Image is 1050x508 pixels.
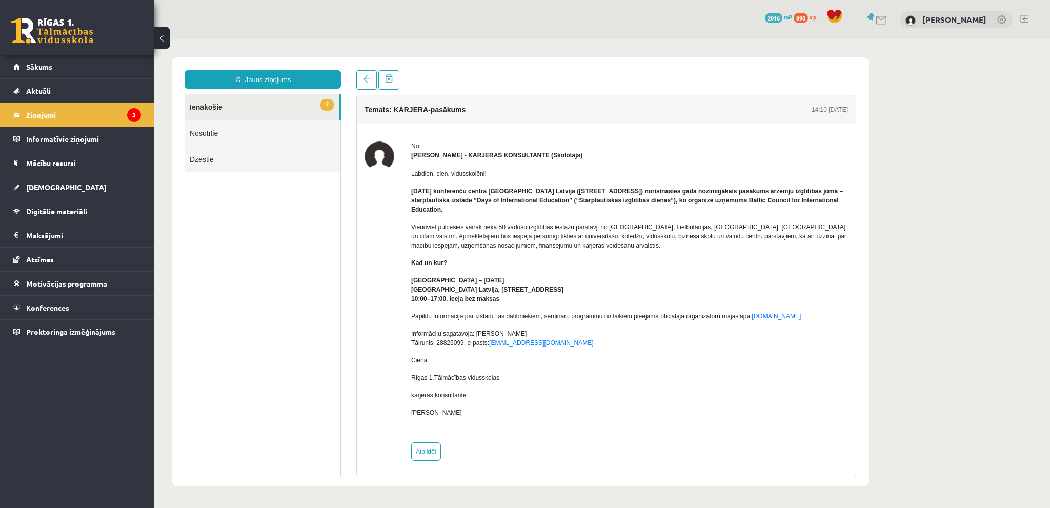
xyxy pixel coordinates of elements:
[257,334,694,343] p: Rīgas 1.Tālmācības vidusskolas
[905,15,916,26] img: Viktorija Bērziņa
[26,279,107,288] span: Motivācijas programma
[257,112,429,119] strong: [PERSON_NAME] - KARJERAS KONSULTANTE (Skolotājs)
[211,66,312,74] h4: Temats: KARJERA-pasākums
[257,272,694,281] p: Papildu informācija par izstādi, tās dalībniekiem, semināru programmu un laikiem pieejama oficiāl...
[257,148,689,174] strong: [DATE] konferenču centrā [GEOGRAPHIC_DATA] Latvija ([STREET_ADDRESS]) norisināsies gada nozīmīgāk...
[26,255,54,264] span: Atzīmes
[26,223,141,247] legend: Maksājumi
[13,175,141,199] a: [DEMOGRAPHIC_DATA]
[26,103,141,127] legend: Ziņojumi
[257,220,293,227] strong: Kad un kur?
[257,130,694,139] p: Labdien, cien. vidusskolēni!
[922,14,986,25] a: [PERSON_NAME]
[13,103,141,127] a: Ziņojumi3
[257,183,694,211] p: Vienuviet pulcēsies vairāk nekā 50 vadošo izglītības iestāžu pārstāvji no [GEOGRAPHIC_DATA], Liel...
[26,86,51,95] span: Aktuāli
[335,300,439,307] a: [EMAIL_ADDRESS][DOMAIN_NAME]
[784,13,792,21] span: mP
[257,290,694,308] p: Informāciju sagatavoja: [PERSON_NAME] Tālrunis: 28825099, e-pasts:
[26,207,87,216] span: Digitālie materiāli
[257,237,410,263] strong: [GEOGRAPHIC_DATA] – [DATE] [GEOGRAPHIC_DATA] Latvija, [STREET_ADDRESS] 10:00–17:00, ieeja bez maksas
[31,31,187,49] a: Jauns ziņojums
[257,403,287,421] a: Atbildēt
[765,13,782,23] span: 2016
[31,107,187,133] a: Dzēstie
[13,296,141,319] a: Konferences
[26,127,141,151] legend: Informatīvie ziņojumi
[13,55,141,78] a: Sākums
[11,18,93,44] a: Rīgas 1. Tālmācības vidusskola
[26,182,107,192] span: [DEMOGRAPHIC_DATA]
[13,79,141,103] a: Aktuāli
[31,80,187,107] a: Nosūtītie
[26,62,52,71] span: Sākums
[211,102,240,132] img: Karīna Saveļjeva - KARJERAS KONSULTANTE
[810,13,816,21] span: xp
[257,316,694,326] p: Cieņā
[13,223,141,247] a: Maksājumi
[598,273,647,280] a: [DOMAIN_NAME]
[257,369,694,378] p: [PERSON_NAME]
[26,327,115,336] span: Proktoringa izmēģinājums
[13,127,141,151] a: Informatīvie ziņojumi
[257,102,694,111] div: No:
[658,66,694,75] div: 14:10 [DATE]
[13,199,141,223] a: Digitālie materiāli
[13,320,141,343] a: Proktoringa izmēģinājums
[765,13,792,21] a: 2016 mP
[13,248,141,271] a: Atzīmes
[31,54,185,80] a: 2Ienākošie
[26,303,69,312] span: Konferences
[127,108,141,122] i: 3
[257,351,694,360] p: karjeras konsultante
[26,158,76,168] span: Mācību resursi
[794,13,821,21] a: 890 xp
[794,13,808,23] span: 890
[13,272,141,295] a: Motivācijas programma
[13,151,141,175] a: Mācību resursi
[167,59,180,71] span: 2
